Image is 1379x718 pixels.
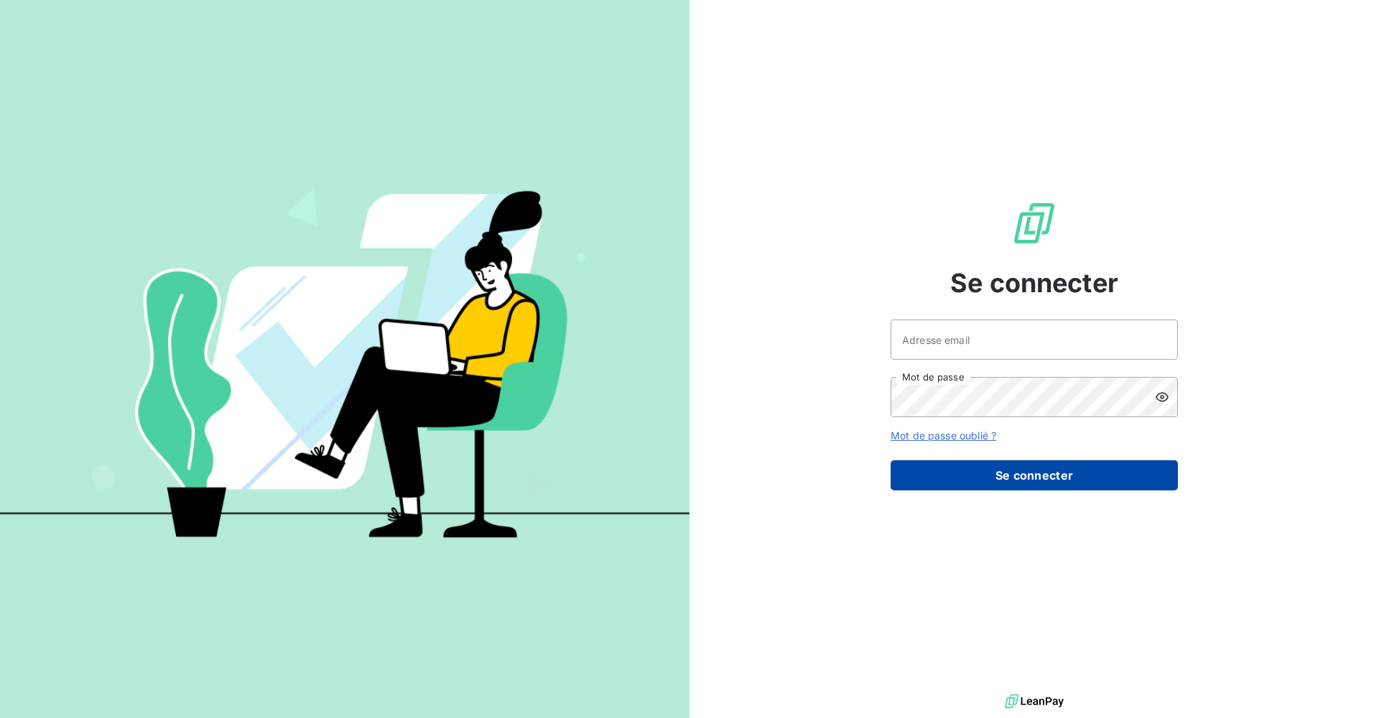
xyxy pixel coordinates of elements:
[891,429,996,442] a: Mot de passe oublié ?
[891,460,1178,490] button: Se connecter
[891,320,1178,360] input: placeholder
[1011,200,1057,246] img: Logo LeanPay
[950,264,1118,302] span: Se connecter
[1005,691,1064,712] img: logo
